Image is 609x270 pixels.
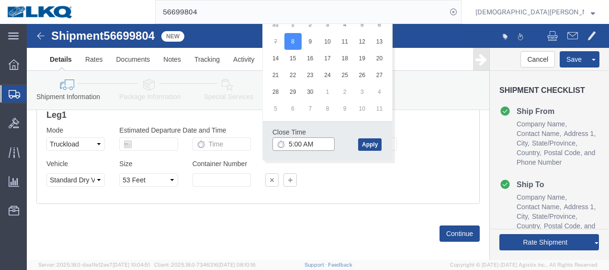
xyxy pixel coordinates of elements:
[154,262,256,268] span: Client: 2025.18.0-7346316
[27,24,609,260] iframe: FS Legacy Container
[475,7,584,17] span: Kristen Lund
[475,6,596,18] button: [DEMOGRAPHIC_DATA][PERSON_NAME]
[218,262,256,268] span: [DATE] 08:10:16
[113,262,150,268] span: [DATE] 10:04:51
[38,262,150,268] span: Server: 2025.18.0-daa1fe12ee7
[7,5,74,19] img: logo
[156,0,447,23] input: Search for shipment number, reference number
[450,261,598,269] span: Copyright © [DATE]-[DATE] Agistix Inc., All Rights Reserved
[328,262,352,268] a: Feedback
[304,262,328,268] a: Support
